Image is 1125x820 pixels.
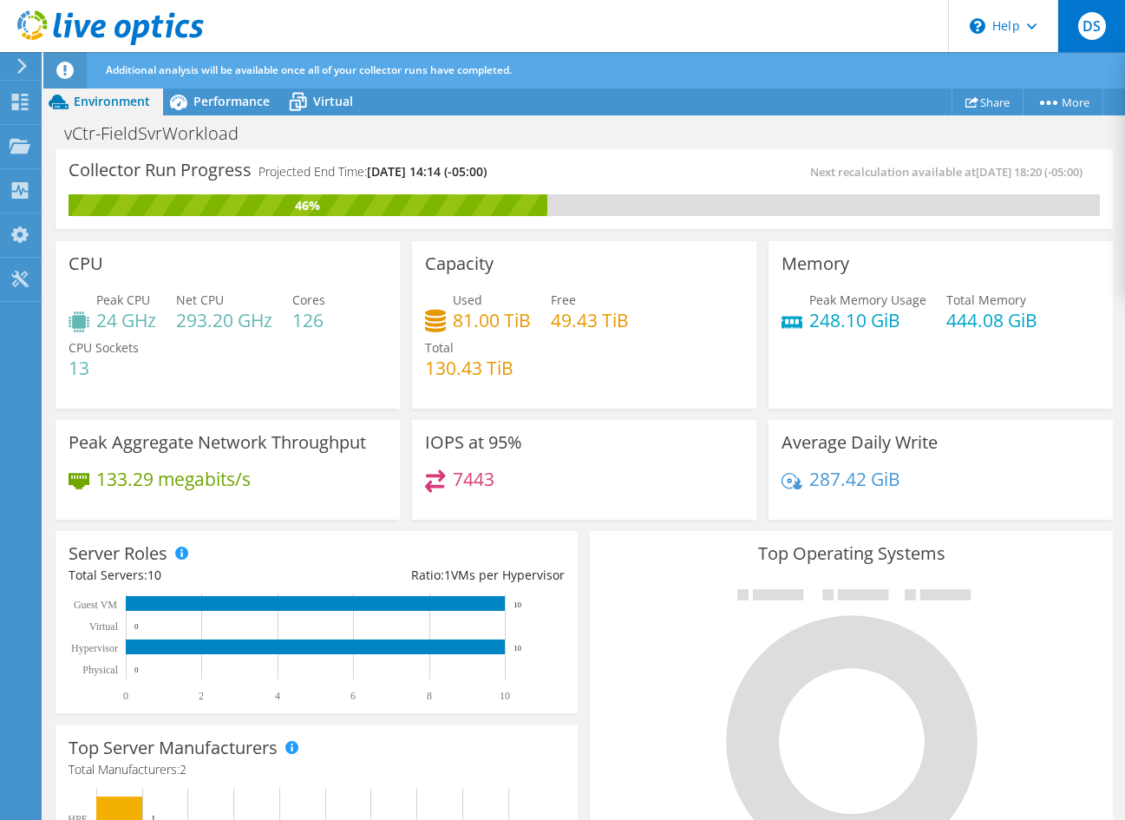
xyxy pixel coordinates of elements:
[444,567,451,583] span: 1
[71,642,118,654] text: Hypervisor
[367,163,487,180] span: [DATE] 14:14 (-05:00)
[976,164,1082,180] span: [DATE] 18:20 (-05:00)
[147,567,161,583] span: 10
[317,566,565,585] div: Ratio: VMs per Hypervisor
[123,690,128,702] text: 0
[453,292,482,308] span: Used
[425,339,454,356] span: Total
[551,292,576,308] span: Free
[782,433,938,452] h3: Average Daily Write
[69,358,139,377] h4: 13
[313,93,353,109] span: Virtual
[292,292,325,308] span: Cores
[74,599,117,611] text: Guest VM
[292,311,325,330] h4: 126
[69,566,317,585] div: Total Servers:
[176,292,224,308] span: Net CPU
[69,254,103,273] h3: CPU
[782,254,849,273] h3: Memory
[513,644,522,653] text: 10
[69,544,167,563] h3: Server Roles
[56,124,265,143] h1: vCtr-FieldSvrWorkload
[69,760,565,779] h4: Total Manufacturers:
[809,292,926,308] span: Peak Memory Usage
[96,292,150,308] span: Peak CPU
[275,690,280,702] text: 4
[946,292,1026,308] span: Total Memory
[952,89,1024,115] a: Share
[193,93,270,109] span: Performance
[500,690,510,702] text: 10
[106,62,512,77] span: Additional analysis will be available once all of your collector runs have completed.
[74,93,150,109] span: Environment
[425,433,522,452] h3: IOPS at 95%
[551,311,629,330] h4: 49.43 TiB
[180,761,186,777] span: 2
[946,311,1037,330] h4: 444.08 GiB
[176,311,272,330] h4: 293.20 GHz
[258,162,487,181] h4: Projected End Time:
[453,311,531,330] h4: 81.00 TiB
[809,469,900,489] h4: 287.42 GiB
[134,622,139,631] text: 0
[425,358,513,377] h4: 130.43 TiB
[69,196,547,215] div: 46%
[96,469,251,489] h4: 133.29 megabits/s
[69,738,278,758] h3: Top Server Manufacturers
[809,311,926,330] h4: 248.10 GiB
[134,666,139,674] text: 0
[96,311,156,330] h4: 24 GHz
[199,690,204,702] text: 2
[513,600,522,609] text: 10
[1078,12,1106,40] span: DS
[425,254,494,273] h3: Capacity
[350,690,356,702] text: 6
[427,690,432,702] text: 8
[453,469,494,489] h4: 7443
[69,433,366,452] h3: Peak Aggregate Network Throughput
[69,339,139,356] span: CPU Sockets
[810,164,1091,180] span: Next recalculation available at
[970,18,985,34] svg: \n
[603,544,1099,563] h3: Top Operating Systems
[89,620,119,633] text: Virtual
[82,664,118,676] text: Physical
[1023,89,1103,115] a: More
